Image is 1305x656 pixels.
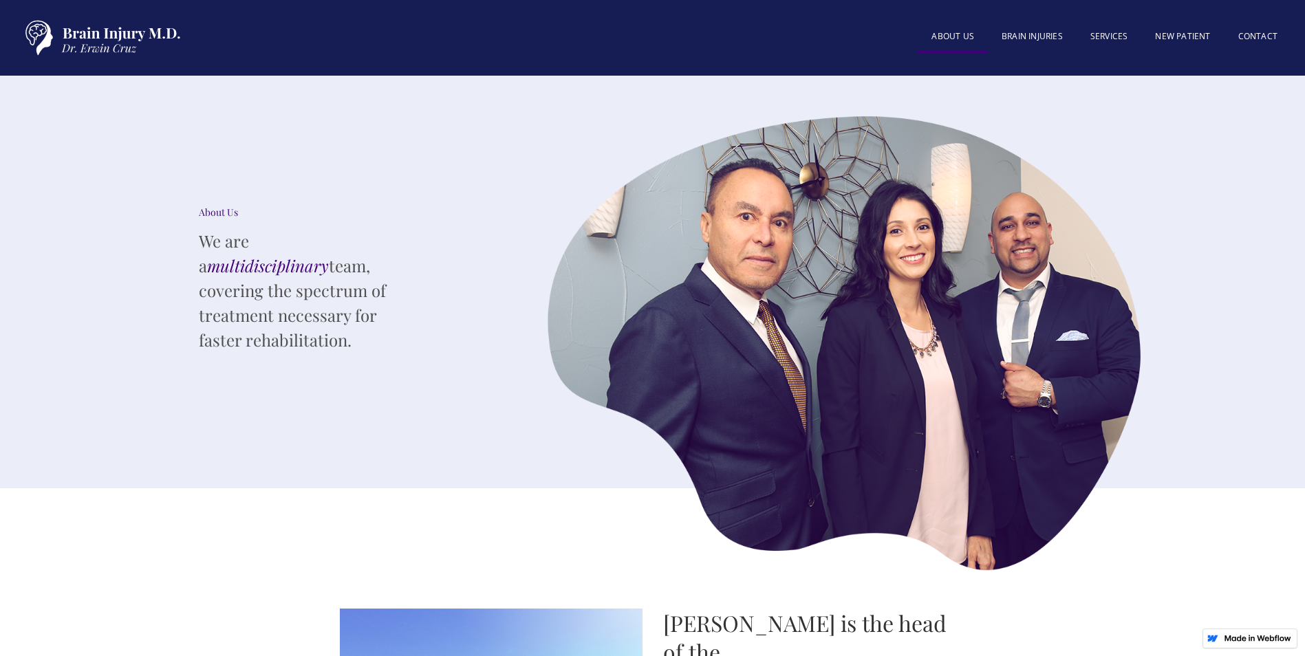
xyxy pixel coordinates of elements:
[1224,635,1291,642] img: Made in Webflow
[199,206,405,219] div: About Us
[1077,23,1142,50] a: SERVICES
[918,23,988,54] a: About US
[207,254,329,276] em: multidisciplinary
[14,14,186,62] a: home
[1225,23,1291,50] a: Contact
[988,23,1077,50] a: BRAIN INJURIES
[199,228,405,352] p: We are a team, covering the spectrum of treatment necessary for faster rehabilitation.
[1141,23,1224,50] a: New patient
